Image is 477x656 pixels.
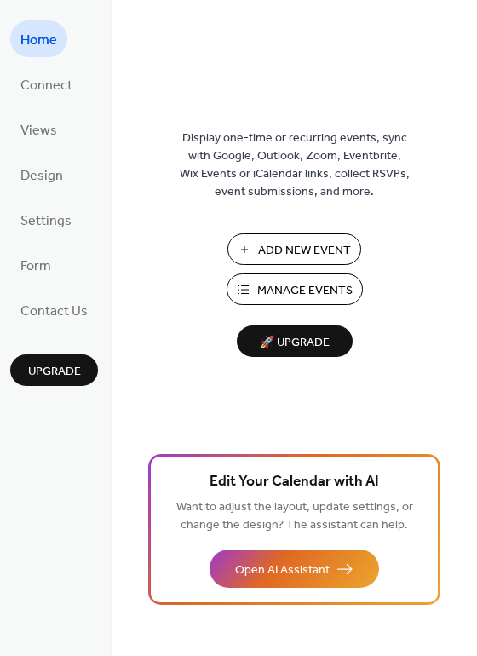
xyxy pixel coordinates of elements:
[227,273,363,305] button: Manage Events
[20,118,57,144] span: Views
[10,20,67,57] a: Home
[10,201,82,238] a: Settings
[20,253,51,279] span: Form
[257,282,353,300] span: Manage Events
[237,325,353,357] button: 🚀 Upgrade
[210,550,379,588] button: Open AI Assistant
[10,66,83,102] a: Connect
[247,331,342,354] span: 🚀 Upgrade
[10,291,98,328] a: Contact Us
[20,298,88,325] span: Contact Us
[210,470,379,494] span: Edit Your Calendar with AI
[180,129,410,201] span: Display one-time or recurring events, sync with Google, Outlook, Zoom, Eventbrite, Wix Events or ...
[10,354,98,386] button: Upgrade
[258,242,351,260] span: Add New Event
[28,363,81,381] span: Upgrade
[227,233,361,265] button: Add New Event
[10,156,73,193] a: Design
[10,111,67,147] a: Views
[20,208,72,234] span: Settings
[235,561,330,579] span: Open AI Assistant
[176,496,413,537] span: Want to adjust the layout, update settings, or change the design? The assistant can help.
[20,163,63,189] span: Design
[20,72,72,99] span: Connect
[20,27,57,54] span: Home
[10,246,61,283] a: Form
